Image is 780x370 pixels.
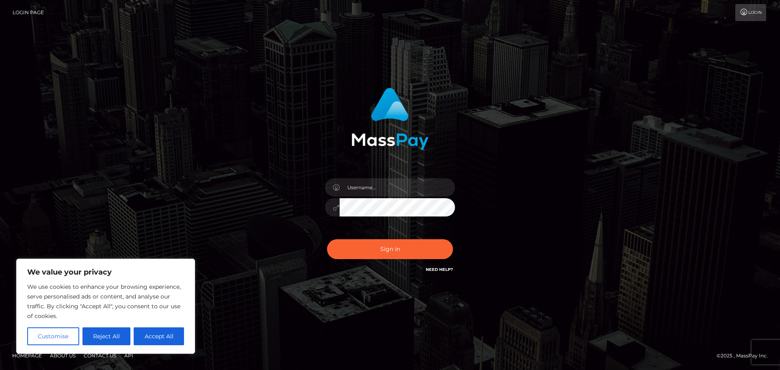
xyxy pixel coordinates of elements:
[27,327,79,345] button: Customise
[327,239,453,259] button: Sign in
[47,349,79,362] a: About Us
[717,351,774,360] div: © 2025 , MassPay Inc.
[82,327,131,345] button: Reject All
[13,4,44,21] a: Login Page
[134,327,184,345] button: Accept All
[351,88,429,150] img: MassPay Login
[735,4,766,21] a: Login
[9,349,45,362] a: Homepage
[426,267,453,272] a: Need Help?
[27,267,184,277] p: We value your privacy
[27,282,184,321] p: We use cookies to enhance your browsing experience, serve personalised ads or content, and analys...
[80,349,119,362] a: Contact Us
[340,178,455,197] input: Username...
[121,349,136,362] a: API
[16,259,195,354] div: We value your privacy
